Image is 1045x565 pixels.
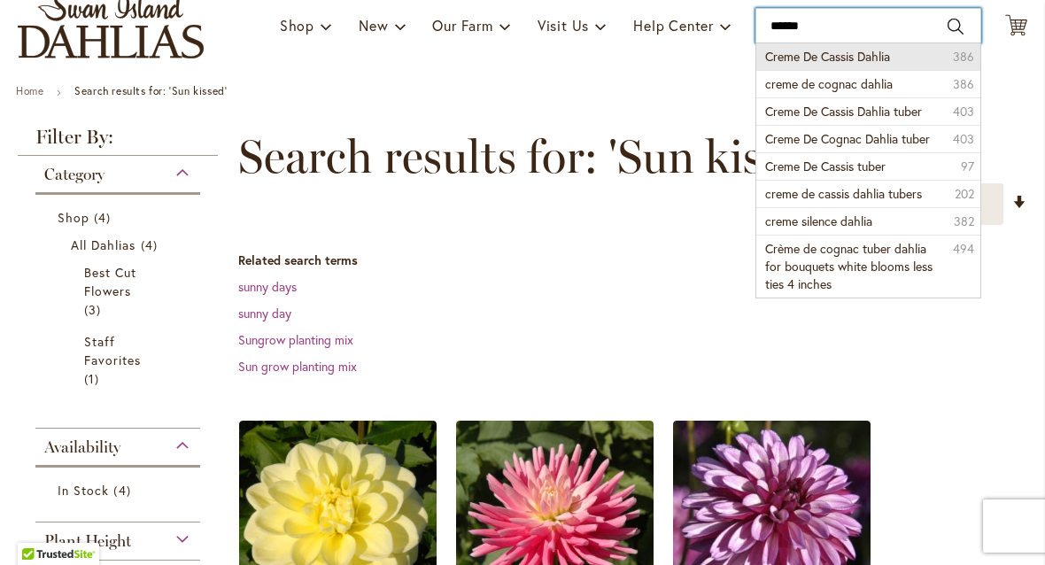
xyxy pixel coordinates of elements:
[238,252,1027,269] dt: Related search terms
[961,158,974,175] span: 97
[18,128,218,156] strong: Filter By:
[44,531,131,551] span: Plant Height
[16,84,43,97] a: Home
[58,481,182,499] a: In Stock 4
[765,48,890,65] span: Creme De Cassis Dahlia
[44,437,120,457] span: Availability
[765,185,922,202] span: creme de cassis dahlia tubers
[948,12,964,41] button: Search
[765,240,933,292] span: Crème de cognac tuber dahlia for bouquets white blooms less ties 4 inches
[13,502,63,552] iframe: Launch Accessibility Center
[238,305,291,321] a: sunny day
[84,369,104,388] span: 1
[953,103,974,120] span: 403
[238,331,353,348] a: Sungrow planting mix
[953,240,974,258] span: 494
[58,208,182,227] a: Shop
[84,263,156,319] a: Best Cut Flowers
[953,130,974,148] span: 403
[765,130,930,147] span: Creme De Cognac Dahlia tuber
[71,236,136,253] span: All Dahlias
[84,264,136,299] span: Best Cut Flowers
[953,75,974,93] span: 386
[94,208,115,227] span: 4
[58,482,109,499] span: In Stock
[359,16,388,35] span: New
[280,16,314,35] span: Shop
[44,165,104,184] span: Category
[238,278,297,295] a: sunny days
[84,332,156,388] a: Staff Favorites
[432,16,492,35] span: Our Farm
[765,213,872,229] span: creme silence dahlia
[141,236,162,254] span: 4
[953,48,974,66] span: 386
[84,333,141,368] span: Staff Favorites
[538,16,589,35] span: Visit Us
[955,185,974,203] span: 202
[58,209,89,226] span: Shop
[765,158,886,174] span: Creme De Cassis tuber
[71,236,169,254] a: All Dahlias
[238,130,836,183] span: Search results for: 'Sun kissed'
[113,481,135,499] span: 4
[954,213,974,230] span: 382
[74,84,227,97] strong: Search results for: 'Sun kissed'
[238,358,357,375] a: Sun grow planting mix
[765,75,893,92] span: creme de cognac dahlia
[84,300,105,319] span: 3
[765,103,922,120] span: Creme De Cassis Dahlia tuber
[633,16,714,35] span: Help Center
